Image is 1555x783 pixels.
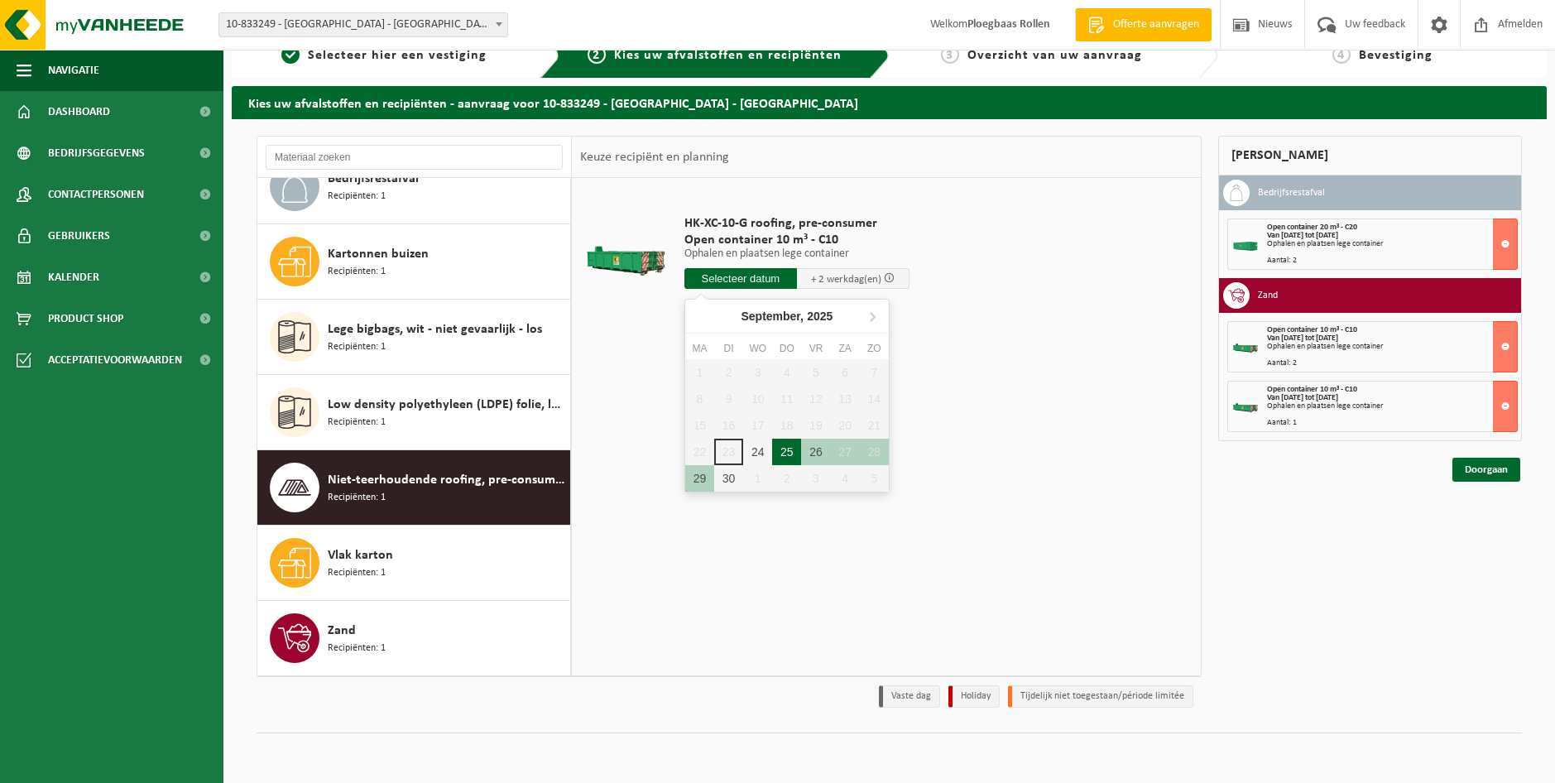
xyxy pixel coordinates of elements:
p: Ophalen en plaatsen lege container [684,248,909,260]
input: Selecteer datum [684,268,797,289]
i: 2025 [807,310,833,322]
button: Bedrijfsrestafval Recipiënten: 1 [257,149,571,224]
a: Offerte aanvragen [1075,8,1212,41]
strong: Van [DATE] tot [DATE] [1267,393,1338,402]
div: 29 [685,465,714,492]
div: 2 [772,465,801,492]
span: Recipiënten: 1 [328,189,386,204]
span: 10-833249 - IKO NV MILIEUSTRAAT FABRIEK - ANTWERPEN [219,13,507,36]
span: Bevestiging [1359,49,1433,62]
div: 30 [714,465,743,492]
span: Open container 10 m³ - C10 [1267,325,1357,334]
span: Lege bigbags, wit - niet gevaarlijk - los [328,319,542,339]
input: Materiaal zoeken [266,145,563,170]
span: Kartonnen buizen [328,244,429,264]
span: Open container 10 m³ - C10 [1267,385,1357,394]
div: Keuze recipiënt en planning [572,137,737,178]
strong: Ploegbaas Rollen [967,18,1050,31]
div: za [831,340,860,357]
div: Ophalen en plaatsen lege container [1267,240,1517,248]
div: di [714,340,743,357]
span: Acceptatievoorwaarden [48,339,182,381]
button: Niet-teerhoudende roofing, pre-consumer Recipiënten: 1 [257,450,571,526]
span: Zand [328,621,356,641]
div: [PERSON_NAME] [1218,136,1522,175]
span: Recipiënten: 1 [328,490,386,506]
a: 1Selecteer hier een vestiging [240,46,527,65]
strong: Van [DATE] tot [DATE] [1267,334,1338,343]
span: Open container 20 m³ - C20 [1267,223,1357,232]
span: Recipiënten: 1 [328,641,386,656]
div: 3 [801,465,830,492]
span: Dashboard [48,91,110,132]
span: Recipiënten: 1 [328,565,386,581]
span: Kalender [48,257,99,298]
span: 1 [281,46,300,64]
span: Bedrijfsgegevens [48,132,145,174]
div: zo [860,340,889,357]
span: Navigatie [48,50,99,91]
span: + 2 werkdag(en) [811,274,881,285]
h3: Bedrijfsrestafval [1258,180,1325,206]
button: Low density polyethyleen (LDPE) folie, los, naturel Recipiënten: 1 [257,375,571,450]
h2: Kies uw afvalstoffen en recipiënten - aanvraag voor 10-833249 - [GEOGRAPHIC_DATA] - [GEOGRAPHIC_D... [232,86,1547,118]
div: Ophalen en plaatsen lege container [1267,343,1517,351]
span: 2 [588,46,606,64]
li: Tijdelijk niet toegestaan/période limitée [1008,685,1193,708]
li: Vaste dag [879,685,940,708]
span: Product Shop [48,298,123,339]
span: Recipiënten: 1 [328,415,386,430]
div: vr [801,340,830,357]
span: Open container 10 m³ - C10 [684,232,909,248]
span: 3 [941,46,959,64]
span: Selecteer hier een vestiging [308,49,487,62]
span: Low density polyethyleen (LDPE) folie, los, naturel [328,395,566,415]
div: 26 [801,439,830,465]
button: Kartonnen buizen Recipiënten: 1 [257,224,571,300]
div: Ophalen en plaatsen lege container [1267,402,1517,411]
div: Aantal: 2 [1267,257,1517,265]
button: Zand Recipiënten: 1 [257,601,571,675]
a: Doorgaan [1452,458,1520,482]
div: do [772,340,801,357]
span: Recipiënten: 1 [328,339,386,355]
div: 24 [743,439,772,465]
li: Holiday [948,685,1000,708]
div: Aantal: 2 [1267,359,1517,367]
h3: Zand [1258,282,1278,309]
button: Vlak karton Recipiënten: 1 [257,526,571,601]
span: Vlak karton [328,545,393,565]
strong: Van [DATE] tot [DATE] [1267,231,1338,240]
span: Offerte aanvragen [1109,17,1203,33]
span: Niet-teerhoudende roofing, pre-consumer [328,470,566,490]
span: Recipiënten: 1 [328,264,386,280]
span: Contactpersonen [48,174,144,215]
span: 4 [1332,46,1351,64]
div: Aantal: 1 [1267,419,1517,427]
button: Lege bigbags, wit - niet gevaarlijk - los Recipiënten: 1 [257,300,571,375]
div: ma [685,340,714,357]
span: Bedrijfsrestafval [328,169,419,189]
div: wo [743,340,772,357]
span: Gebruikers [48,215,110,257]
div: September, [734,303,839,329]
span: Overzicht van uw aanvraag [967,49,1142,62]
div: 25 [772,439,801,465]
span: 10-833249 - IKO NV MILIEUSTRAAT FABRIEK - ANTWERPEN [218,12,508,37]
span: Kies uw afvalstoffen en recipiënten [614,49,842,62]
span: HK-XC-10-G roofing, pre-consumer [684,215,909,232]
div: 1 [743,465,772,492]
